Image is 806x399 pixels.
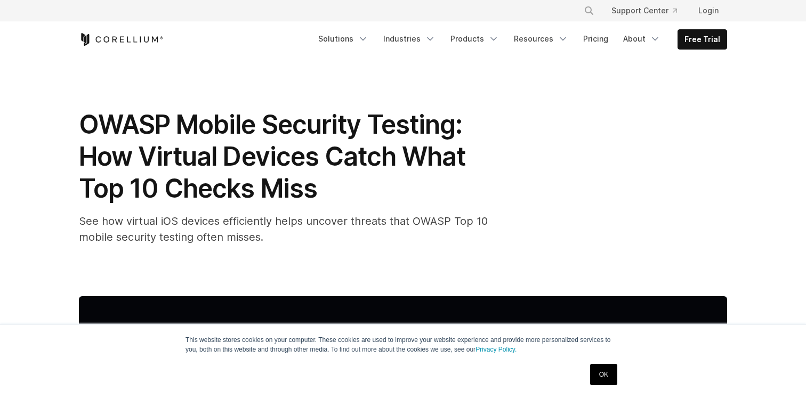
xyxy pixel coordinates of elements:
[186,335,620,354] p: This website stores cookies on your computer. These cookies are used to improve your website expe...
[79,109,465,204] span: OWASP Mobile Security Testing: How Virtual Devices Catch What Top 10 Checks Miss
[577,29,615,48] a: Pricing
[690,1,727,20] a: Login
[571,1,727,20] div: Navigation Menu
[475,346,517,353] a: Privacy Policy.
[79,33,164,46] a: Corellium Home
[579,1,599,20] button: Search
[678,30,727,49] a: Free Trial
[377,29,442,48] a: Industries
[79,215,488,243] span: See how virtual iOS devices efficiently helps uncover threats that OWASP Top 10 mobile security t...
[312,29,727,50] div: Navigation Menu
[444,29,505,48] a: Products
[590,364,617,385] a: OK
[312,29,375,48] a: Solutions
[507,29,575,48] a: Resources
[617,29,667,48] a: About
[603,1,686,20] a: Support Center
